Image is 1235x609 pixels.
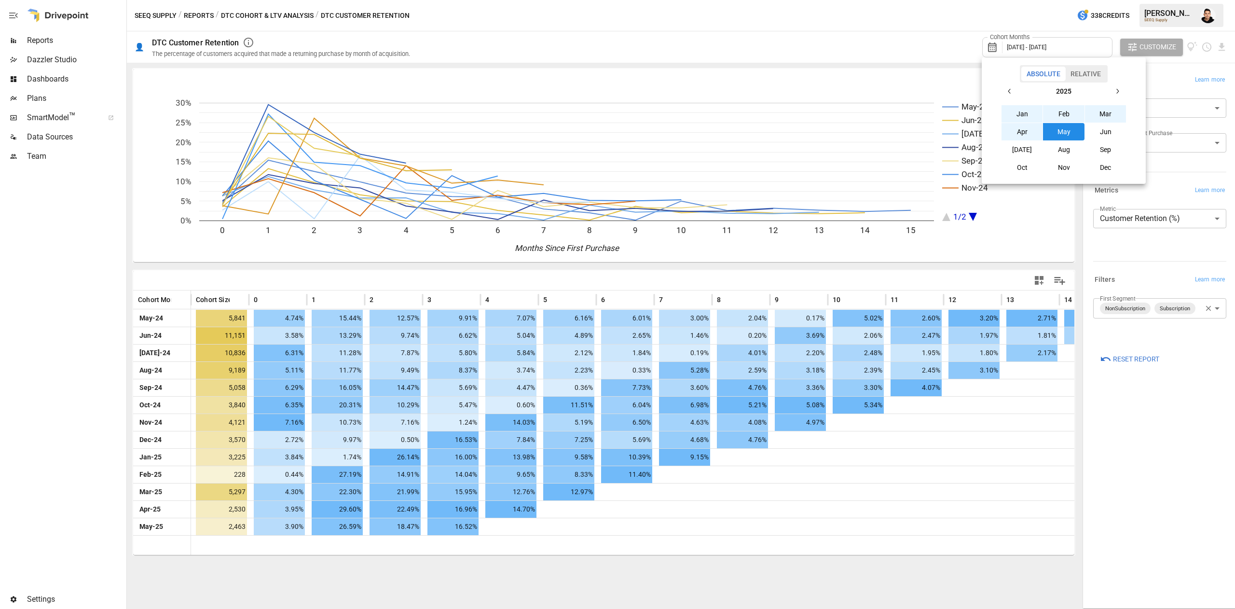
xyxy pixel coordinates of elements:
[1043,105,1084,123] button: Feb
[1065,67,1106,81] button: Relative
[1085,159,1126,176] button: Dec
[1002,123,1043,140] button: Apr
[1043,141,1084,158] button: Aug
[1043,159,1084,176] button: Nov
[1085,123,1126,140] button: Jun
[1002,141,1043,158] button: [DATE]
[1043,123,1084,140] button: May
[1085,105,1126,123] button: Mar
[1018,83,1109,100] button: 2025
[1002,159,1043,176] button: Oct
[1002,105,1043,123] button: Jan
[1085,141,1126,158] button: Sep
[1021,67,1066,81] button: Absolute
